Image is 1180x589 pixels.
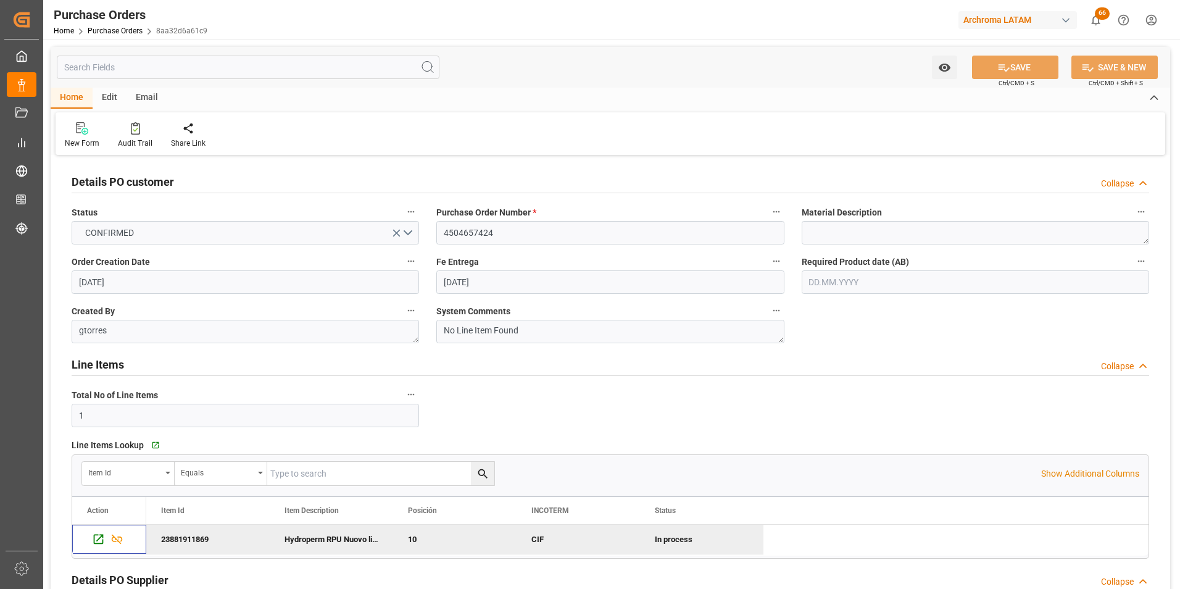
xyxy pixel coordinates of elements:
[1101,360,1134,373] div: Collapse
[471,462,494,485] button: search button
[436,270,784,294] input: DD.MM.YYYY
[655,506,676,515] span: Status
[768,303,784,319] button: System Comments
[958,11,1077,29] div: Archroma LATAM
[768,253,784,269] button: Fe Entrega
[72,356,124,373] h2: Line Items
[87,506,109,515] div: Action
[161,506,185,515] span: Item Id
[146,525,763,554] div: Press SPACE to deselect this row.
[802,256,909,269] span: Required Product date (AB)
[1133,204,1149,220] button: Material Description
[531,506,569,515] span: INCOTERM
[72,439,144,452] span: Line Items Lookup
[1095,7,1110,20] span: 66
[403,253,419,269] button: Order Creation Date
[72,256,150,269] span: Order Creation Date
[270,525,393,554] div: Hydroperm RPU Nuovo liq c 0120
[436,256,479,269] span: Fe Entrega
[72,572,168,588] h2: Details PO Supplier
[54,6,207,24] div: Purchase Orders
[1101,177,1134,190] div: Collapse
[72,270,419,294] input: DD.MM.YYYY
[1101,575,1134,588] div: Collapse
[72,320,419,343] textarea: gtorres
[88,464,161,478] div: Item Id
[802,206,882,219] span: Material Description
[972,56,1058,79] button: SAVE
[1089,78,1143,88] span: Ctrl/CMD + Shift + S
[72,173,174,190] h2: Details PO customer
[999,78,1034,88] span: Ctrl/CMD + S
[127,88,167,109] div: Email
[436,305,510,318] span: System Comments
[531,525,625,554] div: CIF
[72,389,158,402] span: Total No of Line Items
[408,506,437,515] span: Posición
[436,206,536,219] span: Purchase Order Number
[285,506,339,515] span: Item Description
[267,462,494,485] input: Type to search
[79,227,140,240] span: CONFIRMED
[88,27,143,35] a: Purchase Orders
[768,204,784,220] button: Purchase Order Number *
[175,462,267,485] button: open menu
[403,386,419,403] button: Total No of Line Items
[1071,56,1158,79] button: SAVE & NEW
[640,525,763,554] div: In process
[93,88,127,109] div: Edit
[51,88,93,109] div: Home
[932,56,957,79] button: open menu
[802,270,1149,294] input: DD.MM.YYYY
[403,204,419,220] button: Status
[57,56,439,79] input: Search Fields
[1041,467,1139,480] p: Show Additional Columns
[146,525,270,554] div: 23881911869
[1133,253,1149,269] button: Required Product date (AB)
[72,221,419,244] button: open menu
[54,27,74,35] a: Home
[72,206,98,219] span: Status
[72,525,146,554] div: Press SPACE to deselect this row.
[65,138,99,149] div: New Form
[403,303,419,319] button: Created By
[436,320,784,343] textarea: No Line Item Found
[1110,6,1137,34] button: Help Center
[958,8,1082,31] button: Archroma LATAM
[72,305,115,318] span: Created By
[82,462,175,485] button: open menu
[408,525,502,554] div: 10
[118,138,152,149] div: Audit Trail
[181,464,254,478] div: Equals
[1082,6,1110,34] button: show 66 new notifications
[171,138,206,149] div: Share Link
